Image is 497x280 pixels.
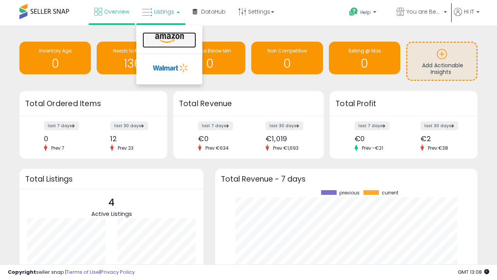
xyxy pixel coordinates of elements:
span: Listings [154,8,174,16]
span: Active Listings [91,210,132,218]
a: Hi IT [454,8,480,25]
span: Selling @ Max [348,47,381,54]
a: Non Competitive 0 [251,42,323,74]
span: Hi IT [464,8,474,16]
h3: Total Profit [335,98,472,109]
span: DataHub [201,8,226,16]
h1: 136 [101,57,164,70]
label: last 7 days [355,121,389,130]
a: Needs to Reprice 136 [97,42,168,74]
div: €0 [355,135,398,143]
div: €0 [198,135,243,143]
label: last 30 days [110,121,148,130]
span: Prev: €38 [424,145,452,151]
a: BB Price Below Min 0 [174,42,245,74]
h1: 0 [255,57,319,70]
span: current [382,190,398,196]
span: Prev: €634 [202,145,233,151]
div: seller snap | | [8,269,135,276]
span: Help [360,9,371,16]
span: You are Beautiful (IT) [407,8,441,16]
h1: 0 [178,57,242,70]
div: €2 [421,135,464,143]
div: 0 [44,135,87,143]
label: last 30 days [266,121,303,130]
h1: 0 [333,57,396,70]
div: €1,019 [266,135,310,143]
span: Overview [104,8,129,16]
a: Inventory Age 0 [19,42,91,74]
span: Add Actionable Insights [422,61,463,76]
span: Prev: €1,693 [269,145,302,151]
a: Add Actionable Insights [407,43,476,80]
span: previous [339,190,360,196]
h3: Total Listings [25,176,198,182]
a: Selling @ Max 0 [329,42,400,74]
a: Privacy Policy [101,268,135,276]
span: 2025-09-7 13:08 GMT [458,268,489,276]
span: Prev: 23 [114,145,137,151]
span: Needs to Reprice [113,47,152,54]
span: Non Competitive [268,47,307,54]
h3: Total Revenue - 7 days [221,176,472,182]
span: Inventory Age [39,47,71,54]
span: Prev: 7 [47,145,68,151]
i: Get Help [349,7,358,17]
div: 12 [110,135,154,143]
label: last 7 days [198,121,233,130]
strong: Copyright [8,268,36,276]
h3: Total Revenue [179,98,318,109]
a: Terms of Use [66,268,99,276]
label: last 30 days [421,121,458,130]
label: last 7 days [44,121,79,130]
p: 4 [91,195,132,210]
span: BB Price Below Min [188,47,231,54]
span: Prev: -€21 [358,145,387,151]
h3: Total Ordered Items [25,98,162,109]
a: Help [343,1,389,25]
h1: 0 [23,57,87,70]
